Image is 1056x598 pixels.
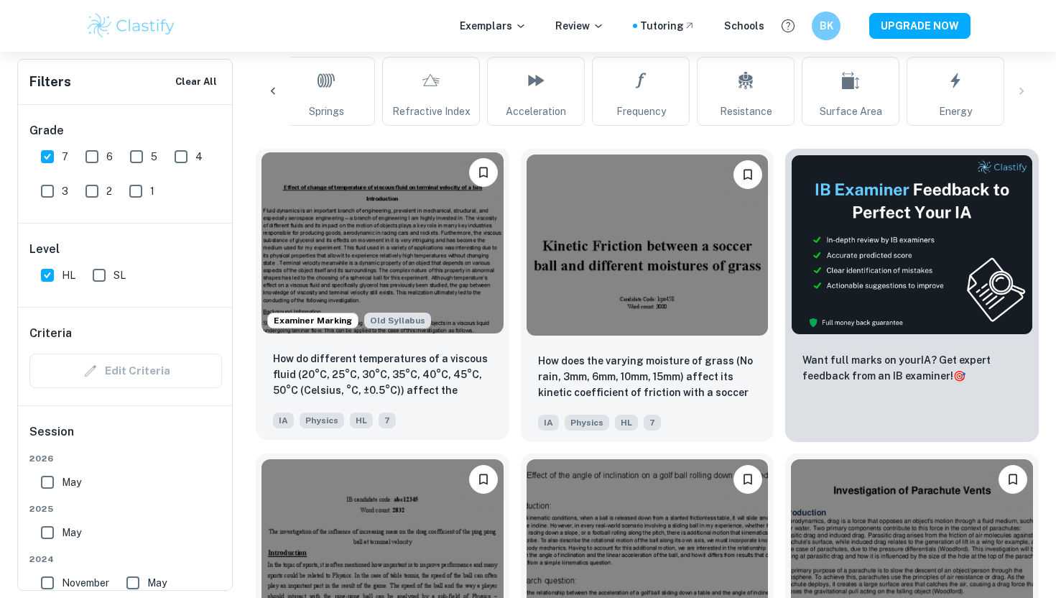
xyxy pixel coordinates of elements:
a: Examiner MarkingStarting from the May 2025 session, the Physics IA requirements have changed. It'... [256,149,509,442]
button: Bookmark [733,465,762,494]
span: 7 [379,413,396,428]
button: Bookmark [469,158,498,187]
span: 2026 [29,452,222,465]
span: HL [350,413,373,428]
div: Starting from the May 2025 session, the Physics IA requirements have changed. It's OK to refer to... [364,313,431,328]
span: 4 [195,149,203,165]
p: Want full marks on your IA ? Get expert feedback from an IB examiner! [802,352,1022,384]
span: 2025 [29,502,222,515]
img: Thumbnail [791,155,1033,335]
button: Clear All [172,71,221,93]
a: Tutoring [640,18,695,34]
p: Review [555,18,604,34]
img: Physics IA example thumbnail: How does the varying moisture of grass ( [527,155,769,336]
button: Bookmark [733,160,762,189]
span: 7 [62,149,68,165]
span: Physics [300,413,344,428]
span: 2024 [29,553,222,566]
h6: Session [29,423,222,452]
a: Schools [724,18,764,34]
span: May [62,525,81,540]
p: How do different temperatures of a viscous fluid (20°C, 25°C, 30°C, 35°C, 40°C, 45°C, 50°C (Celsi... [273,351,492,400]
button: BK [812,11,840,40]
span: Surface Area [820,103,882,119]
h6: BK [818,18,835,34]
span: November [62,575,109,591]
span: 7 [644,415,661,431]
span: SL [114,267,126,283]
span: Old Syllabus [364,313,431,328]
h6: Filters [29,72,71,92]
span: Acceleration [506,103,566,119]
span: IA [273,413,294,428]
h6: Grade [29,122,222,139]
button: Bookmark [999,465,1027,494]
img: Clastify logo [85,11,177,40]
span: Energy [939,103,972,119]
a: ThumbnailWant full marks on yourIA? Get expert feedback from an IB examiner! [785,149,1039,442]
span: May [147,575,167,591]
h6: Level [29,241,222,258]
span: Refractive Index [392,103,471,119]
span: Resistance [720,103,772,119]
button: UPGRADE NOW [869,13,971,39]
a: BookmarkHow does the varying moisture of grass (No rain, 3mm, 6mm, 10mm, 15mm) affect its kinetic... [521,149,774,442]
img: Physics IA example thumbnail: How do different temperatures of a visco [261,152,504,333]
button: Help and Feedback [776,14,800,38]
button: Bookmark [469,465,498,494]
span: Examiner Marking [268,314,358,327]
p: Exemplars [460,18,527,34]
span: May [62,474,81,490]
h6: Criteria [29,325,72,342]
span: HL [62,267,75,283]
span: 5 [151,149,157,165]
span: 🎯 [953,370,965,382]
span: HL [615,415,638,431]
span: 2 [106,183,112,199]
span: Physics [565,415,609,431]
div: Criteria filters are unavailable when searching by topic [29,354,222,388]
span: IA [538,415,559,431]
span: 3 [62,183,68,199]
span: Springs [309,103,344,119]
p: How does the varying moisture of grass (No rain, 3mm, 6mm, 10mm, 15mm) affect its kinetic coeffic... [538,353,757,402]
span: 6 [106,149,113,165]
span: 1 [150,183,154,199]
span: Frequency [616,103,666,119]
